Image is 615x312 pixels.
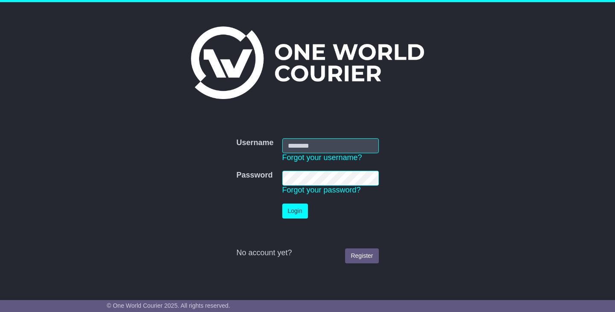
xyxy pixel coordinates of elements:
label: Password [236,171,272,180]
a: Register [345,248,378,263]
a: Forgot your username? [282,153,362,162]
div: No account yet? [236,248,378,258]
label: Username [236,138,273,148]
a: Forgot your password? [282,186,361,194]
button: Login [282,204,308,219]
span: © One World Courier 2025. All rights reserved. [107,302,230,309]
img: One World [191,26,424,99]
